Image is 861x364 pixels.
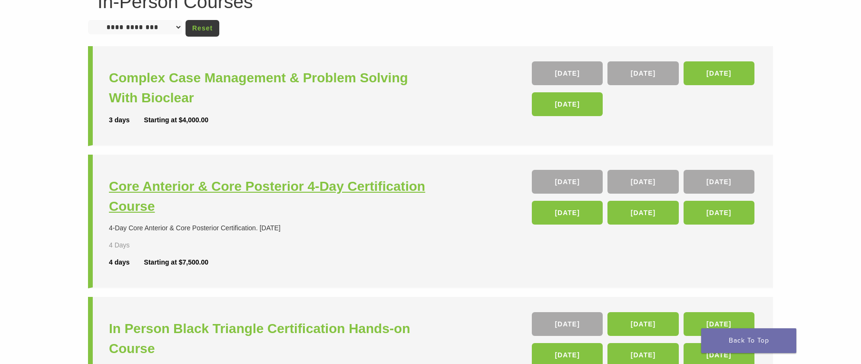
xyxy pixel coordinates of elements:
[532,201,603,225] a: [DATE]
[109,240,157,250] div: 4 Days
[109,68,433,108] a: Complex Case Management & Problem Solving With Bioclear
[684,61,754,85] a: [DATE]
[109,319,433,359] a: In Person Black Triangle Certification Hands-on Course
[144,115,208,125] div: Starting at $4,000.00
[607,170,678,194] a: [DATE]
[684,201,754,225] a: [DATE]
[701,328,796,353] a: Back To Top
[532,312,603,336] a: [DATE]
[684,170,754,194] a: [DATE]
[532,170,603,194] a: [DATE]
[607,312,678,336] a: [DATE]
[607,201,678,225] a: [DATE]
[607,61,678,85] a: [DATE]
[109,177,433,216] a: Core Anterior & Core Posterior 4-Day Certification Course
[144,257,208,267] div: Starting at $7,500.00
[532,92,603,116] a: [DATE]
[186,20,219,37] a: Reset
[109,223,433,233] div: 4-Day Core Anterior & Core Posterior Certification. [DATE]
[532,61,757,121] div: , , ,
[684,312,754,336] a: [DATE]
[109,257,144,267] div: 4 days
[109,115,144,125] div: 3 days
[532,170,757,229] div: , , , , ,
[532,61,603,85] a: [DATE]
